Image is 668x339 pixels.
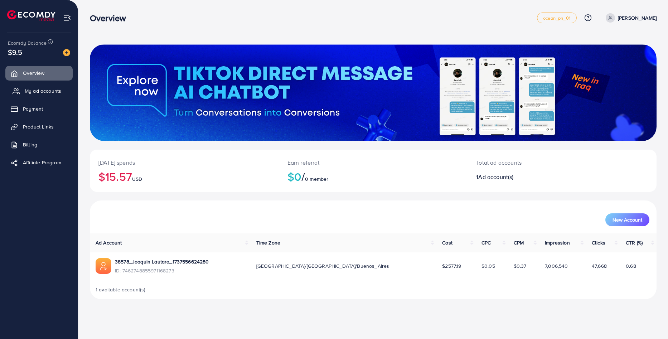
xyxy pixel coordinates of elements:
span: Clicks [592,239,605,246]
p: [DATE] spends [98,158,270,167]
a: Product Links [5,120,73,134]
span: Product Links [23,123,54,130]
span: Ad Account [96,239,122,246]
span: 1 available account(s) [96,286,146,293]
a: My ad accounts [5,84,73,98]
a: 38578_Joaquin Lautaro_1737556624280 [115,258,209,265]
h2: $0 [287,170,459,183]
a: Billing [5,137,73,152]
span: Overview [23,69,44,77]
button: New Account [605,213,649,226]
img: logo [7,10,55,21]
span: CPC [481,239,491,246]
span: $2577.19 [442,262,461,270]
span: Billing [23,141,37,148]
span: 7,006,540 [545,262,568,270]
span: $0.37 [514,262,527,270]
span: New Account [613,217,642,222]
p: [PERSON_NAME] [618,14,657,22]
span: / [301,168,305,185]
span: Cost [442,239,452,246]
a: Overview [5,66,73,80]
span: Payment [23,105,43,112]
img: image [63,49,70,56]
span: $9.5 [8,47,23,57]
a: Affiliate Program [5,155,73,170]
span: Time Zone [256,239,280,246]
h3: Overview [90,13,132,23]
a: ocean_pn_01 [537,13,577,23]
p: Earn referral [287,158,459,167]
span: Affiliate Program [23,159,61,166]
span: Ad account(s) [478,173,513,181]
span: 47,668 [592,262,607,270]
img: menu [63,14,71,22]
img: ic-ads-acc.e4c84228.svg [96,258,111,274]
span: Ecomdy Balance [8,39,47,47]
h2: $15.57 [98,170,270,183]
span: CPM [514,239,524,246]
span: $0.05 [481,262,495,270]
span: 0.68 [626,262,636,270]
span: USD [132,175,142,183]
p: Total ad accounts [476,158,601,167]
span: ocean_pn_01 [543,16,571,20]
span: Impression [545,239,570,246]
span: [GEOGRAPHIC_DATA]/[GEOGRAPHIC_DATA]/Buenos_Aires [256,262,389,270]
a: Payment [5,102,73,116]
span: ID: 7462748855971168273 [115,267,209,274]
a: [PERSON_NAME] [603,13,657,23]
span: CTR (%) [626,239,643,246]
iframe: Chat [638,307,663,334]
span: My ad accounts [25,87,61,95]
h2: 1 [476,174,601,180]
span: 0 member [305,175,328,183]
